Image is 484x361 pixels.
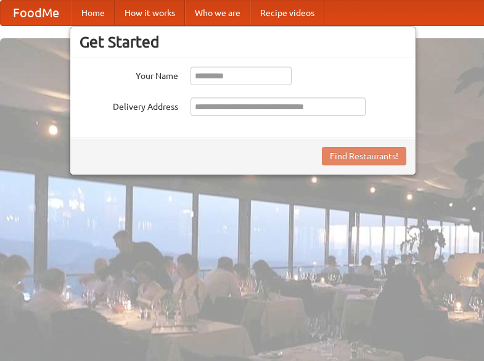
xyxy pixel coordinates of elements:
[1,1,72,25] a: FoodMe
[185,1,250,25] a: Who we are
[80,98,178,113] label: Delivery Address
[80,67,178,82] label: Your Name
[72,1,115,25] a: Home
[322,147,406,165] button: Find Restaurants!
[115,1,185,25] a: How it works
[250,1,324,25] a: Recipe videos
[80,33,406,51] h3: Get Started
